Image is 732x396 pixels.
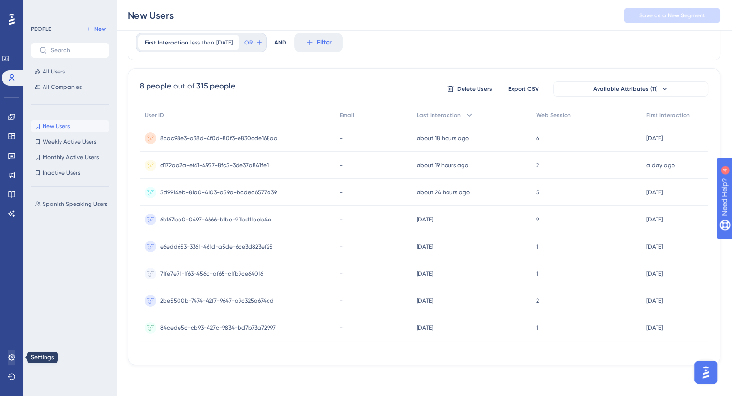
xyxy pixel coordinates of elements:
[340,189,343,196] span: -
[160,324,276,332] span: 84cede5c-cb93-427c-9834-bd7b73a72997
[31,25,51,33] div: PEOPLE
[173,80,194,92] div: out of
[196,80,235,92] div: 315 people
[340,243,343,250] span: -
[31,198,115,210] button: Spanish Speaking Users
[294,33,343,52] button: Filter
[160,243,273,250] span: e6edd653-336f-46fd-a5de-6ce3d823ef25
[646,324,663,331] time: [DATE]
[457,85,492,93] span: Delete Users
[340,270,343,278] span: -
[646,297,663,304] time: [DATE]
[417,135,469,142] time: about 18 hours ago
[508,85,539,93] span: Export CSV
[43,153,99,161] span: Monthly Active Users
[417,270,433,277] time: [DATE]
[317,37,332,48] span: Filter
[243,35,264,50] button: OR
[31,151,109,163] button: Monthly Active Users
[639,12,705,19] span: Save as a New Segment
[340,134,343,142] span: -
[445,81,493,97] button: Delete Users
[160,189,277,196] span: 5d9914eb-81a0-4103-a59a-bcdea6577a39
[43,122,70,130] span: New Users
[646,111,690,119] span: First Interaction
[646,135,663,142] time: [DATE]
[274,33,286,52] div: AND
[145,111,164,119] span: User ID
[43,68,65,75] span: All Users
[417,216,433,223] time: [DATE]
[536,189,539,196] span: 5
[417,162,468,169] time: about 19 hours ago
[340,216,343,223] span: -
[646,189,663,196] time: [DATE]
[691,358,720,387] iframe: UserGuiding AI Assistant Launcher
[340,161,343,169] span: -
[536,297,539,305] span: 2
[417,111,461,119] span: Last Interaction
[340,324,343,332] span: -
[646,270,663,277] time: [DATE]
[417,324,433,331] time: [DATE]
[190,39,214,46] span: less than
[31,167,109,178] button: Inactive Users
[145,39,188,46] span: First Interaction
[82,23,109,35] button: New
[128,9,174,22] div: New Users
[340,111,354,119] span: Email
[31,136,109,147] button: Weekly Active Users
[140,80,171,92] div: 8 people
[216,39,233,46] span: [DATE]
[244,39,253,46] span: OR
[417,297,433,304] time: [DATE]
[340,297,343,305] span: -
[31,81,109,93] button: All Companies
[160,216,271,223] span: 6b167ba0-0497-4666-b1be-9ffbd1faeb4a
[160,297,274,305] span: 2be5500b-7474-42f7-9647-a9c325a674cd
[160,134,278,142] span: 8cac98e3-a38d-4f0d-80f3-e830cde168aa
[536,324,538,332] span: 1
[417,243,433,250] time: [DATE]
[160,270,263,278] span: 71fe7e7f-ff63-456a-af65-cffb9ce640f6
[536,134,539,142] span: 6
[646,216,663,223] time: [DATE]
[43,138,96,146] span: Weekly Active Users
[67,5,70,13] div: 4
[499,81,548,97] button: Export CSV
[31,66,109,77] button: All Users
[536,111,571,119] span: Web Session
[646,162,675,169] time: a day ago
[417,189,470,196] time: about 24 hours ago
[160,161,269,169] span: d172aa2a-ef61-4957-8fc5-3de37a841fe1
[553,81,708,97] button: Available Attributes (11)
[536,270,538,278] span: 1
[43,200,107,208] span: Spanish Speaking Users
[536,216,539,223] span: 9
[43,169,80,176] span: Inactive Users
[536,243,538,250] span: 1
[51,47,101,54] input: Search
[23,2,60,14] span: Need Help?
[31,120,109,132] button: New Users
[43,83,82,91] span: All Companies
[536,161,539,169] span: 2
[624,8,720,23] button: Save as a New Segment
[94,25,106,33] span: New
[646,243,663,250] time: [DATE]
[593,85,658,93] span: Available Attributes (11)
